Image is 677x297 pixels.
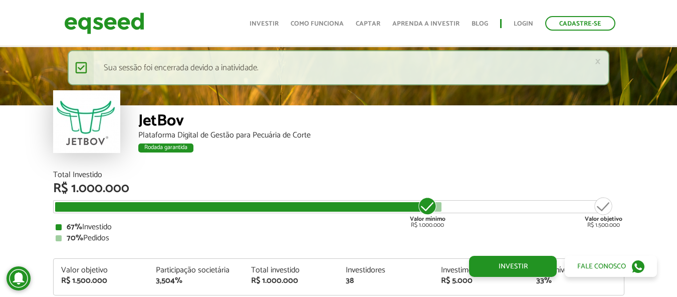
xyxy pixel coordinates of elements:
[138,131,624,139] div: Plataforma Digital de Gestão para Pecuária de Corte
[67,231,83,245] strong: 70%
[595,56,601,67] a: ×
[545,16,615,31] a: Cadastre-se
[356,21,380,27] a: Captar
[56,223,622,231] div: Investido
[156,277,236,285] div: 3,504%
[469,256,557,277] a: Investir
[251,277,331,285] div: R$ 1.000.000
[441,266,521,274] div: Investimento mínimo
[585,196,622,228] div: R$ 1.500.000
[67,220,82,234] strong: 67%
[392,21,460,27] a: Aprenda a investir
[346,266,426,274] div: Investidores
[61,266,141,274] div: Valor objetivo
[138,113,624,131] div: JetBov
[251,266,331,274] div: Total investido
[585,214,622,224] strong: Valor objetivo
[565,256,657,277] a: Fale conosco
[472,21,488,27] a: Blog
[250,21,279,27] a: Investir
[514,21,533,27] a: Login
[291,21,344,27] a: Como funciona
[536,277,616,285] div: 33%
[410,214,445,224] strong: Valor mínimo
[64,10,144,37] img: EqSeed
[68,50,609,85] div: Sua sessão foi encerrada devido a inatividade.
[409,196,446,228] div: R$ 1.000.000
[53,182,624,195] div: R$ 1.000.000
[156,266,236,274] div: Participação societária
[346,277,426,285] div: 38
[138,143,193,153] div: Rodada garantida
[441,277,521,285] div: R$ 5.000
[61,277,141,285] div: R$ 1.500.000
[53,171,624,179] div: Total Investido
[56,234,622,242] div: Pedidos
